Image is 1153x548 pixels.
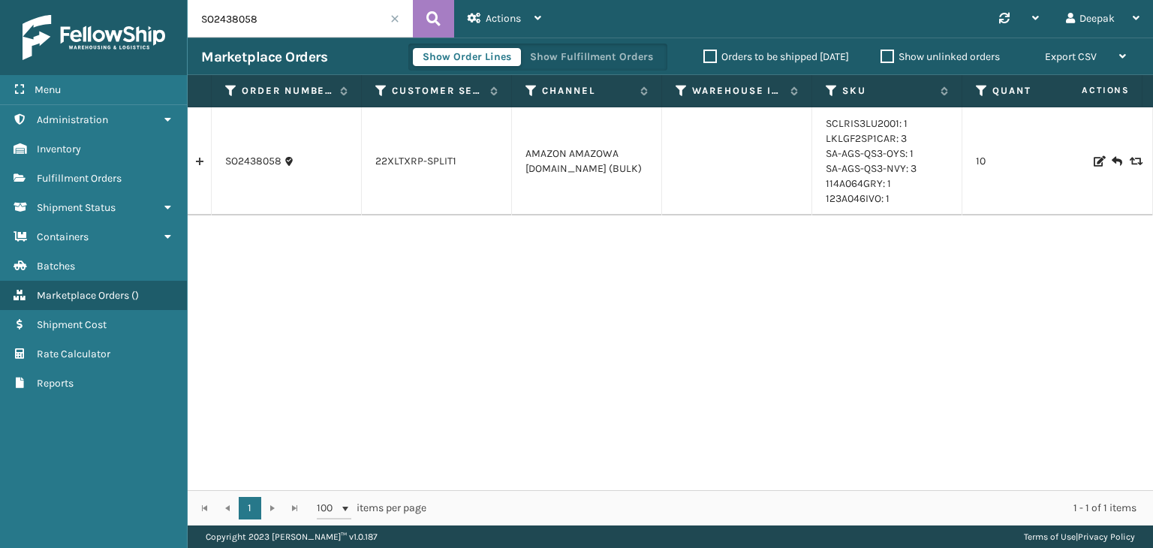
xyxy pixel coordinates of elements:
[362,107,512,215] td: 22XLTXRP-SPLIT1
[1112,154,1121,169] i: Create Return Label
[826,192,890,205] a: 123A046IVO: 1
[225,154,281,169] a: SO2438058
[413,48,521,66] button: Show Order Lines
[520,48,663,66] button: Show Fulfillment Orders
[37,289,129,302] span: Marketplace Orders
[992,84,1083,98] label: Quantity
[37,318,107,331] span: Shipment Cost
[317,501,339,516] span: 100
[881,50,1000,63] label: Show unlinked orders
[131,289,139,302] span: ( )
[703,50,849,63] label: Orders to be shipped [DATE]
[826,162,917,175] a: SA-AGS-QS3-NVY: 3
[35,83,61,96] span: Menu
[486,12,521,25] span: Actions
[23,15,165,60] img: logo
[542,84,633,98] label: Channel
[692,84,783,98] label: Warehouse Information
[842,84,933,98] label: SKU
[1034,78,1139,103] span: Actions
[37,143,81,155] span: Inventory
[826,177,891,190] a: 114A064GRY: 1
[1024,531,1076,542] a: Terms of Use
[201,48,327,66] h3: Marketplace Orders
[1024,525,1135,548] div: |
[512,107,662,215] td: AMAZON AMAZOWA [DOMAIN_NAME] (BULK)
[962,107,1112,215] td: 10
[239,497,261,519] a: 1
[317,497,426,519] span: items per page
[37,113,108,126] span: Administration
[37,172,122,185] span: Fulfillment Orders
[1130,156,1139,167] i: Replace
[1045,50,1097,63] span: Export CSV
[826,132,907,145] a: LKLGF2SP1CAR: 3
[826,147,914,160] a: SA-AGS-QS3-OYS: 1
[1078,531,1135,542] a: Privacy Policy
[826,117,908,130] a: SCLRIS3LU2001: 1
[37,201,116,214] span: Shipment Status
[242,84,333,98] label: Order Number
[392,84,483,98] label: Customer Service Order Number
[37,230,89,243] span: Containers
[1094,156,1103,167] i: Edit
[37,348,110,360] span: Rate Calculator
[37,260,75,272] span: Batches
[37,377,74,390] span: Reports
[447,501,1136,516] div: 1 - 1 of 1 items
[206,525,378,548] p: Copyright 2023 [PERSON_NAME]™ v 1.0.187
